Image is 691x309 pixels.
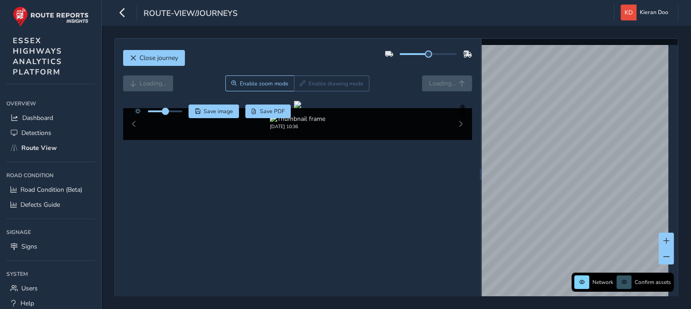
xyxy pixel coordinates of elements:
span: Help [20,299,34,308]
span: Network [592,279,613,286]
a: Signs [6,239,95,254]
a: Dashboard [6,110,95,125]
button: PDF [245,105,291,118]
span: Road Condition (Beta) [20,185,82,194]
button: Kieran Doo [621,5,671,20]
span: Enable zoom mode [240,80,288,87]
span: Save PDF [260,108,285,115]
span: route-view/journeys [144,8,238,20]
div: [DATE] 10:36 [270,123,325,130]
a: Route View [6,140,95,155]
span: Confirm assets [635,279,671,286]
span: Dashboard [22,114,53,122]
span: ESSEX HIGHWAYS ANALYTICS PLATFORM [13,35,62,77]
a: Defects Guide [6,197,95,212]
span: Detections [21,129,51,137]
div: Overview [6,97,95,110]
div: System [6,267,95,281]
div: Road Condition [6,169,95,182]
button: Save [189,105,239,118]
span: Kieran Doo [640,5,668,20]
button: Zoom [225,75,294,91]
a: Users [6,281,95,296]
button: Close journey [123,50,185,66]
span: Signs [21,242,37,251]
a: Detections [6,125,95,140]
div: Signage [6,225,95,239]
a: Road Condition (Beta) [6,182,95,197]
span: Save image [204,108,233,115]
span: Users [21,284,38,293]
img: Thumbnail frame [270,115,325,123]
span: Route View [21,144,57,152]
span: Close journey [139,54,178,62]
img: diamond-layout [621,5,636,20]
span: Defects Guide [20,200,60,209]
img: rr logo [13,6,89,27]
